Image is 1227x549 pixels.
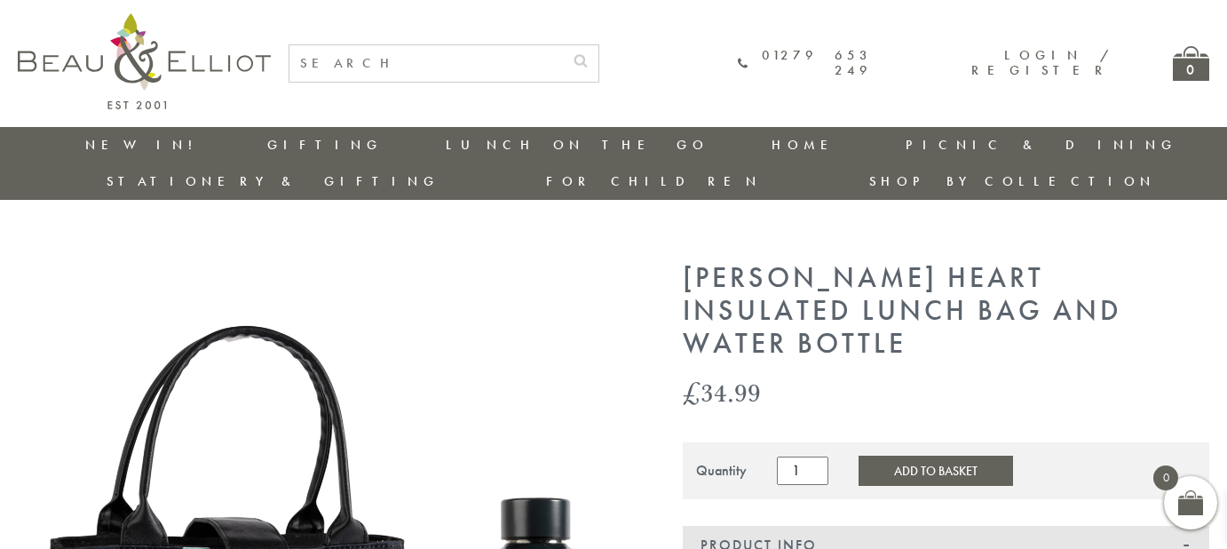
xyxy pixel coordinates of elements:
bdi: 34.99 [683,374,761,410]
a: For Children [546,172,762,190]
span: £ [683,374,701,410]
a: Login / Register [971,46,1111,79]
a: Stationery & Gifting [107,172,439,190]
a: 0 [1173,46,1209,81]
img: logo [18,13,271,109]
h1: [PERSON_NAME] Heart Insulated Lunch Bag and Water Bottle [683,262,1209,360]
input: Product quantity [777,457,828,485]
a: Shop by collection [869,172,1156,190]
a: Gifting [267,136,383,154]
a: Picnic & Dining [906,136,1177,154]
a: Lunch On The Go [446,136,708,154]
button: Add to Basket [859,456,1013,486]
a: New in! [85,136,204,154]
input: SEARCH [289,45,563,82]
span: 0 [1153,465,1178,490]
div: Quantity [696,463,747,479]
a: 01279 653 249 [738,48,873,79]
a: Home [772,136,843,154]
